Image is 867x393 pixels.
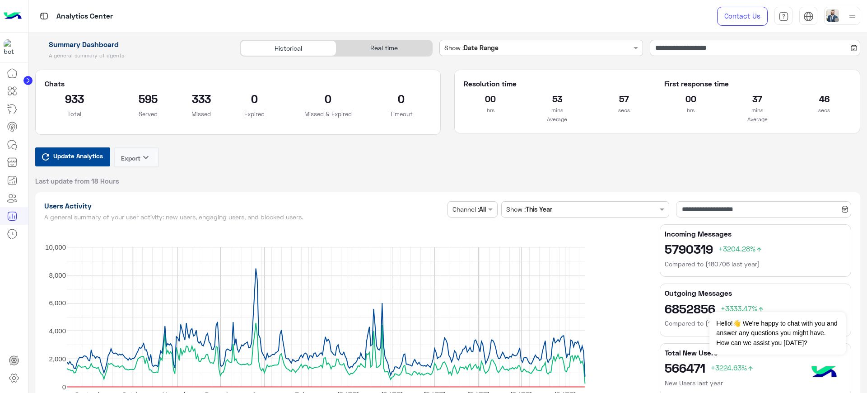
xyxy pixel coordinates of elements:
[665,319,846,328] h6: Compared to (180706 last year)
[45,79,432,88] h5: Chats
[731,106,784,115] p: mins
[531,106,584,115] p: mins
[718,244,763,253] span: +3204.28%
[224,91,284,106] h2: 0
[336,40,432,56] div: Real time
[240,40,336,56] div: Historical
[224,109,284,118] p: Expired
[664,115,851,124] p: Average
[49,355,66,362] text: 2,000
[597,106,651,115] p: secs
[118,109,178,118] p: Served
[717,7,768,26] a: Contact Us
[665,360,846,375] h2: 566471
[38,10,50,22] img: tab
[191,91,211,106] h2: 333
[808,357,840,388] img: hulul-logo.png
[464,115,650,124] p: Average
[797,91,851,106] h2: 46
[49,271,66,279] text: 8,000
[665,260,846,269] h6: Compared to (180706 last year)
[49,299,66,307] text: 6,000
[35,176,119,185] span: Last update from 18 Hours
[45,243,66,251] text: 10,000
[372,109,432,118] p: Timeout
[711,363,754,372] span: +3224.63%
[709,312,845,355] span: Hello!👋 We're happy to chat with you and answer any questions you might have. How can we assist y...
[298,109,358,118] p: Missed & Expired
[118,91,178,106] h2: 595
[62,383,65,390] text: 0
[4,7,22,26] img: Logo
[665,229,846,238] h5: Incoming Messages
[531,91,584,106] h2: 53
[664,91,718,106] h2: 00
[826,9,839,22] img: userImage
[372,91,432,106] h2: 0
[803,11,814,22] img: tab
[847,11,858,22] img: profile
[665,348,846,357] h5: Total New Users
[464,106,517,115] p: hrs
[464,79,650,88] h5: Resolution time
[774,7,792,26] a: tab
[664,106,718,115] p: hrs
[664,79,851,88] h5: First response time
[140,152,151,163] i: keyboard_arrow_down
[797,106,851,115] p: secs
[44,201,444,210] h1: Users Activity
[665,301,846,316] h2: 6852856
[45,109,105,118] p: Total
[4,39,20,56] img: 1403182699927242
[114,147,159,167] button: Exportkeyboard_arrow_down
[298,91,358,106] h2: 0
[597,91,651,106] h2: 57
[35,52,230,59] h5: A general summary of agents
[44,213,444,221] h5: A general summary of your user activity: new users, engaging users, and blocked users.
[45,91,105,106] h2: 933
[778,11,789,22] img: tab
[665,241,846,256] h2: 5790319
[35,147,110,166] button: Update Analytics
[191,109,211,118] p: Missed
[56,10,113,23] p: Analytics Center
[35,40,230,49] h1: Summary Dashboard
[464,91,517,106] h2: 00
[665,379,846,388] h6: New Users last year
[665,289,846,298] h5: Outgoing Messages
[731,91,784,106] h2: 37
[49,327,66,335] text: 4,000
[51,150,105,162] span: Update Analytics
